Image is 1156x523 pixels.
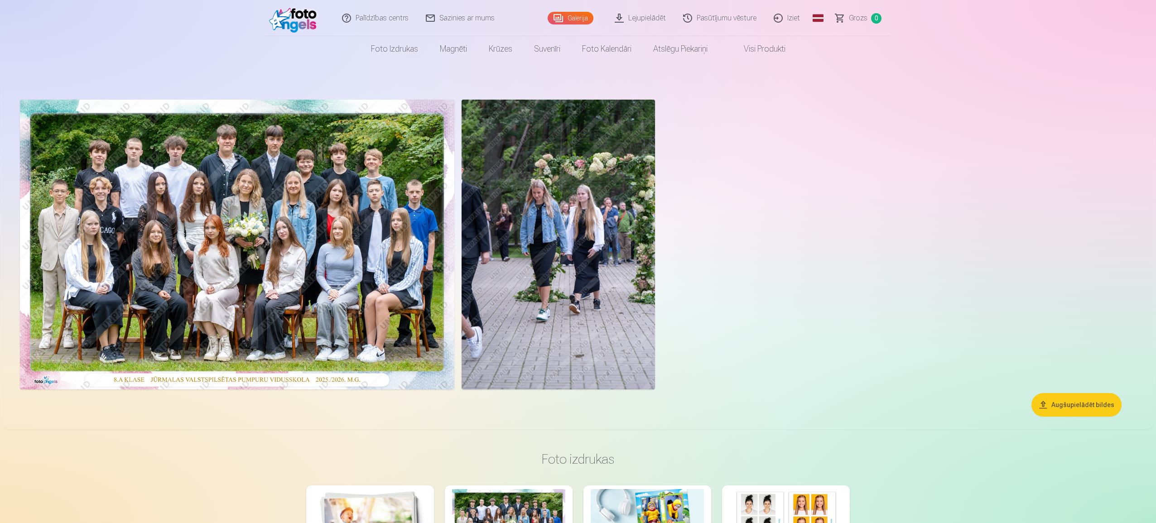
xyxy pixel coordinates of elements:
[523,36,571,62] a: Suvenīri
[571,36,642,62] a: Foto kalendāri
[849,13,867,24] span: Grozs
[642,36,718,62] a: Atslēgu piekariņi
[871,13,881,24] span: 0
[548,12,593,24] a: Galerija
[429,36,478,62] a: Magnēti
[360,36,429,62] a: Foto izdrukas
[718,36,796,62] a: Visi produkti
[313,451,843,467] h3: Foto izdrukas
[1031,393,1122,417] button: Augšupielādēt bildes
[478,36,523,62] a: Krūzes
[269,4,321,33] img: /fa3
